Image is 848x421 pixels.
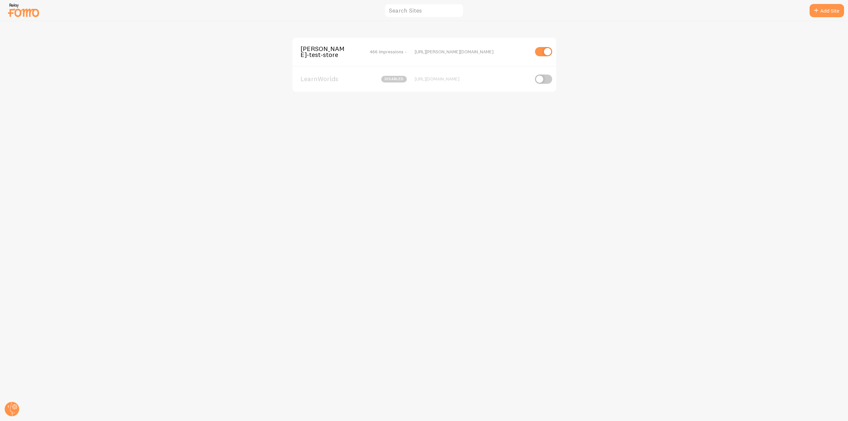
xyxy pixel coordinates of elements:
[300,76,354,82] span: LearnWorlds
[415,76,529,82] div: [URL][DOMAIN_NAME]
[381,76,407,82] span: disabled
[7,2,40,19] img: fomo-relay-logo-orange.svg
[300,46,354,58] span: [PERSON_NAME]-test-store
[370,49,407,55] span: 466 Impressions -
[415,49,529,55] div: [URL][PERSON_NAME][DOMAIN_NAME]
